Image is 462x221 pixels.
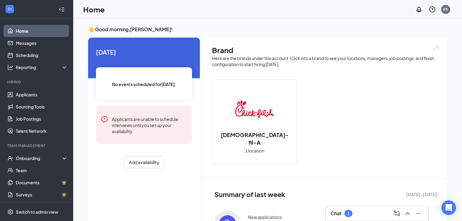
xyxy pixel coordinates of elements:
h3: Chat [330,210,341,217]
div: KS [443,7,448,12]
svg: ChevronUp [404,210,411,217]
a: SurveysCrown [16,189,68,201]
svg: WorkstreamLogo [7,6,13,12]
div: Open Intercom Messenger [441,200,456,215]
svg: Collapse [59,6,65,12]
a: Scheduling [16,49,68,61]
h2: [DEMOGRAPHIC_DATA]-fil-A [212,131,297,146]
svg: Analysis [7,64,13,70]
div: New applications [248,214,282,220]
a: Home [16,25,68,37]
div: Switch to admin view [16,209,58,215]
svg: QuestionInfo [429,6,436,13]
button: ChevronUp [403,209,412,218]
div: Team Management [7,143,67,148]
svg: Notifications [415,6,423,13]
img: Chick-fil-A [235,90,274,129]
div: Hiring [7,79,67,85]
svg: Minimize [415,210,422,217]
span: Summary of last week [214,189,285,200]
button: ComposeMessage [392,209,402,218]
a: Team [16,164,68,176]
h3: 👋 Good morning, [PERSON_NAME] ! [88,26,447,33]
h1: Home [83,4,105,15]
svg: Error [101,116,108,123]
button: Add availability [124,156,164,168]
a: DocumentsCrown [16,176,68,189]
svg: Settings [7,209,13,215]
a: Talent Network [16,125,68,137]
h1: Brand [212,45,440,55]
span: [DATE] [96,47,192,57]
svg: ComposeMessage [393,210,400,217]
span: [DATE] - [DATE] [406,191,437,198]
a: Sourcing Tools [16,101,68,113]
div: Onboarding [16,155,63,161]
button: Minimize [414,209,423,218]
svg: UserCheck [7,155,13,161]
div: Here are the brands under this account. Click into a brand to see your locations, managers, job p... [212,55,440,67]
img: open.6027fd2a22e1237b5b06.svg [432,45,440,52]
div: 1 [347,211,350,216]
div: Applicants are unable to schedule interviews until you set up your availability. [112,116,187,134]
div: Reporting [16,64,68,70]
span: 1 location [245,147,264,154]
a: Job Postings [16,113,68,125]
span: No events scheduled for [DATE] . [112,81,176,88]
a: Applicants [16,89,68,101]
a: Messages [16,37,68,49]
